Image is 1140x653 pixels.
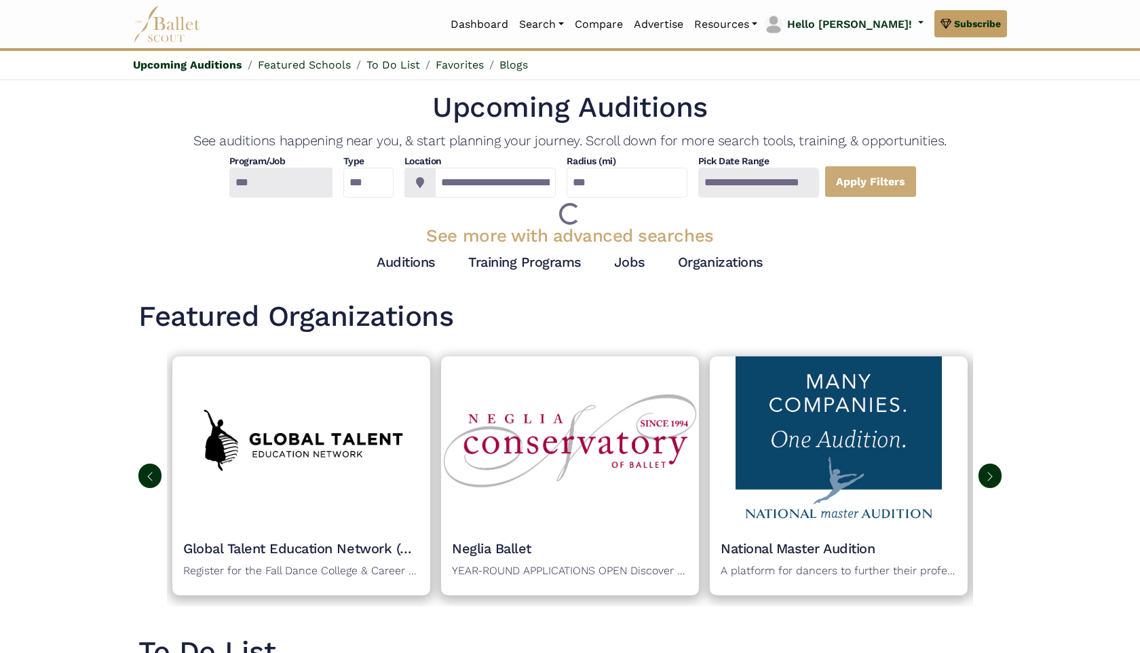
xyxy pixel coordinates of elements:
a: Featured Schools [258,58,351,71]
a: Search [514,10,569,39]
h1: Featured Organizations [138,298,1002,335]
a: Apply Filters [824,166,917,198]
h4: Radius (mi) [567,155,616,168]
h4: See auditions happening near you, & start planning your journey. Scroll down for more search tool... [138,132,1002,149]
a: Advertise [628,10,689,39]
a: Compare [569,10,628,39]
input: Location [435,168,556,198]
h4: Type [343,155,394,168]
a: Favorites [436,58,484,71]
a: Subscribe [934,10,1007,37]
a: Resources [689,10,763,39]
a: Jobs [614,254,645,270]
h4: Location [404,155,556,168]
a: Blogs [499,58,528,71]
a: Dashboard [445,10,514,39]
a: Organization logoNeglia BalletYEAR-ROUND APPLICATIONS OPEN Discover the difference of year-round ... [441,356,699,595]
h3: See more with advanced searches [138,225,1002,248]
a: To Do List [366,58,420,71]
a: Organizations [678,254,763,270]
h4: Pick Date Range [698,155,819,168]
a: Auditions [377,254,436,270]
a: profile picture Hello [PERSON_NAME]! [763,14,924,35]
p: Hello [PERSON_NAME]! [787,16,912,33]
a: Organization logoNational Master AuditionA platform for dancers to further their professional car... [710,356,968,595]
img: gem.svg [940,16,951,31]
h4: Program/Job [229,155,332,168]
a: Training Programs [468,254,582,270]
h1: Upcoming Auditions [138,89,1002,126]
span: Subscribe [954,16,1001,31]
img: profile picture [764,15,783,34]
a: Organization logoGlobal Talent Education Network (GTEN)Register for the Fall Dance College & Care... [172,356,430,595]
a: Upcoming Auditions [133,58,242,71]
